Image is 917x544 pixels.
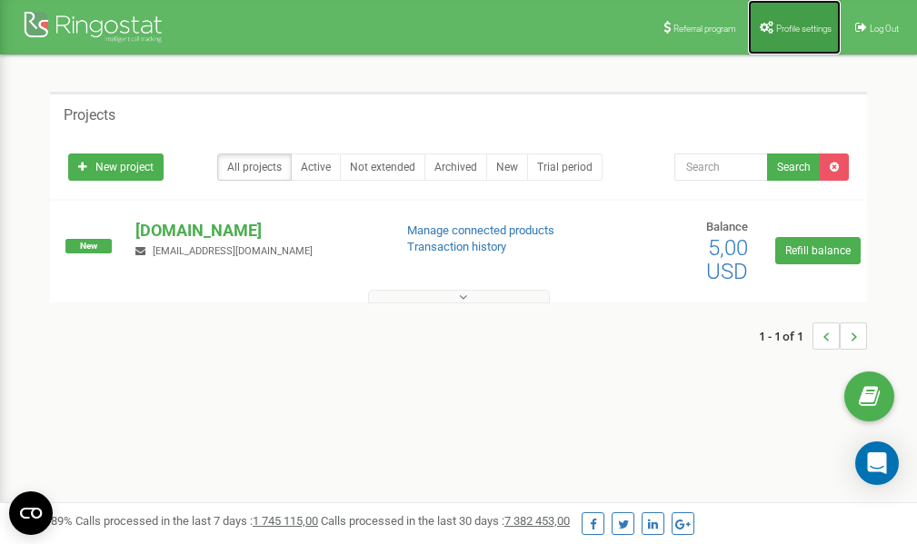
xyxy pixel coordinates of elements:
[767,153,821,181] button: Search
[135,219,377,242] p: [DOMAIN_NAME]
[407,240,506,253] a: Transaction history
[759,304,867,368] nav: ...
[321,514,570,528] span: Calls processed in the last 30 days :
[407,223,554,237] a: Manage connected products
[775,237,861,264] a: Refill balance
[706,220,748,233] span: Balance
[253,514,318,528] u: 1 745 115,00
[291,153,341,181] a: Active
[340,153,425,181] a: Not extended
[706,235,748,284] span: 5,00 USD
[424,153,487,181] a: Archived
[75,514,318,528] span: Calls processed in the last 7 days :
[673,24,736,34] span: Referral program
[486,153,528,181] a: New
[64,107,115,124] h5: Projects
[674,153,768,181] input: Search
[9,491,53,535] button: Open CMP widget
[153,245,313,257] span: [EMAIL_ADDRESS][DOMAIN_NAME]
[759,322,812,350] span: 1 - 1 of 1
[527,153,603,181] a: Trial period
[855,441,899,485] div: Open Intercom Messenger
[870,24,899,34] span: Log Out
[68,153,164,181] a: New project
[504,514,570,528] u: 7 382 453,00
[65,239,112,253] span: New
[217,153,292,181] a: All projects
[776,24,832,34] span: Profile settings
